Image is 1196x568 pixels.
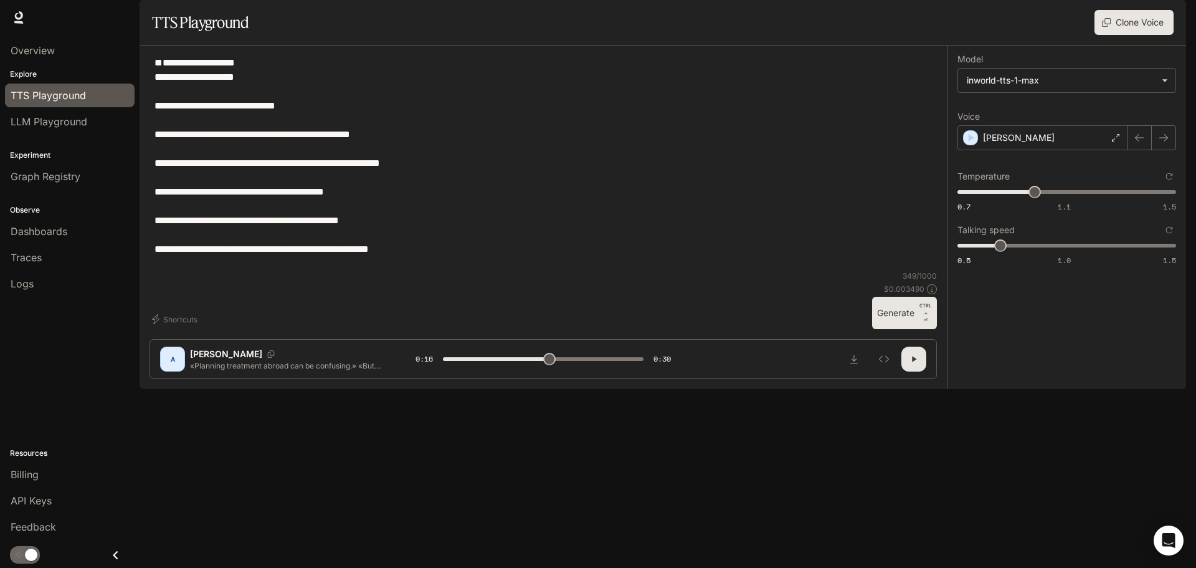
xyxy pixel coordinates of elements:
[957,55,983,64] p: Model
[1094,10,1174,35] button: Clone Voice
[152,10,249,35] h1: TTS Playground
[190,348,262,360] p: [PERSON_NAME]
[1162,170,1176,183] button: Reset to default
[842,347,866,372] button: Download audio
[1058,201,1071,212] span: 1.1
[1163,255,1176,266] span: 1.5
[919,302,932,324] p: ⏎
[871,347,896,372] button: Inspect
[957,226,1015,234] p: Talking speed
[1163,201,1176,212] span: 1.5
[919,302,932,317] p: CTRL +
[1162,223,1176,237] button: Reset to default
[1154,526,1184,556] div: Open Intercom Messenger
[190,360,386,371] p: «Planning treatment abroad can be confusing.» «But what if you had a personal assistant?» «Meet t...
[163,349,183,369] div: A
[653,353,671,365] span: 0:30
[872,297,937,329] button: GenerateCTRL +⏎
[983,132,1055,144] p: [PERSON_NAME]
[957,201,971,212] span: 0.7
[149,309,202,329] button: Shortcuts
[957,172,1010,181] p: Temperature
[1058,255,1071,266] span: 1.0
[958,69,1175,92] div: inworld-tts-1-max
[957,255,971,266] span: 0.5
[262,350,280,358] button: Copy Voice ID
[967,74,1156,87] div: inworld-tts-1-max
[957,112,980,121] p: Voice
[415,353,433,365] span: 0:16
